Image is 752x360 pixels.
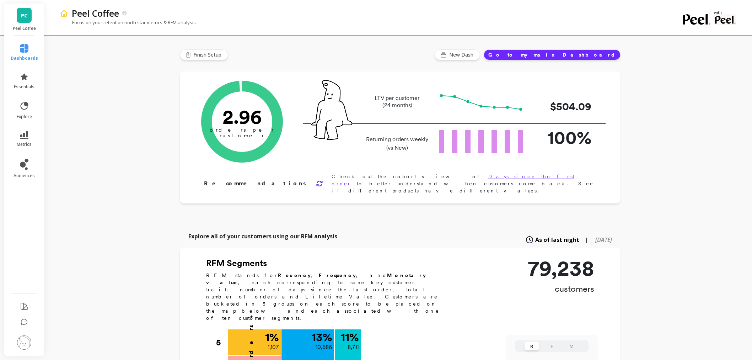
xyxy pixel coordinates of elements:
span: PC [21,11,28,20]
span: New Dash [449,51,476,58]
h2: RFM Segments [206,258,448,269]
button: New Dash [435,49,480,60]
p: Check out the cohort view of to better understand when customers come back. See if different prod... [332,173,598,194]
button: Finish Setup [180,49,228,60]
tspan: orders per [210,127,274,133]
img: partner logo [714,14,736,25]
p: 13 % [312,332,332,343]
text: 2.96 [222,105,262,128]
span: [DATE] [595,236,612,244]
span: audiences [14,173,35,179]
p: 8,711 [348,343,359,351]
p: Explore all of your customers using our RFM analysis [188,232,337,240]
img: profile picture [17,335,31,350]
p: Peel Coffee [11,26,37,31]
p: customers [528,283,594,295]
p: Peel Coffee [72,7,119,19]
p: 11 % [341,332,359,343]
p: 79,238 [528,258,594,279]
p: 10,686 [316,343,332,351]
span: explore [17,114,32,120]
span: metrics [17,142,32,147]
span: Finish Setup [193,51,224,58]
img: header icon [60,9,68,17]
b: Frequency [319,272,356,278]
span: As of last night [535,235,579,244]
p: Returning orders weekly (vs New) [364,135,430,152]
span: dashboards [11,55,38,61]
button: R [525,342,539,350]
button: M [564,342,579,350]
div: 5 [216,329,227,356]
tspan: customer [220,132,265,139]
span: | [585,235,588,244]
button: Go to my main Dashboard [484,49,621,60]
span: essentials [14,84,34,90]
img: pal seatted on line [311,80,352,140]
button: F [544,342,559,350]
p: $504.09 [535,99,591,115]
p: with [714,11,736,14]
p: 1,107 [268,343,279,351]
p: 1 % [265,332,279,343]
p: Focus on your retention north star metrics & RFM analysis [60,19,196,26]
b: Recency [278,272,311,278]
p: RFM stands for , , and , each corresponding to some key customer trait: number of days since the ... [206,272,448,322]
p: 100% [535,124,591,151]
p: Recommendations [204,179,307,188]
p: LTV per customer (24 months) [364,95,430,109]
